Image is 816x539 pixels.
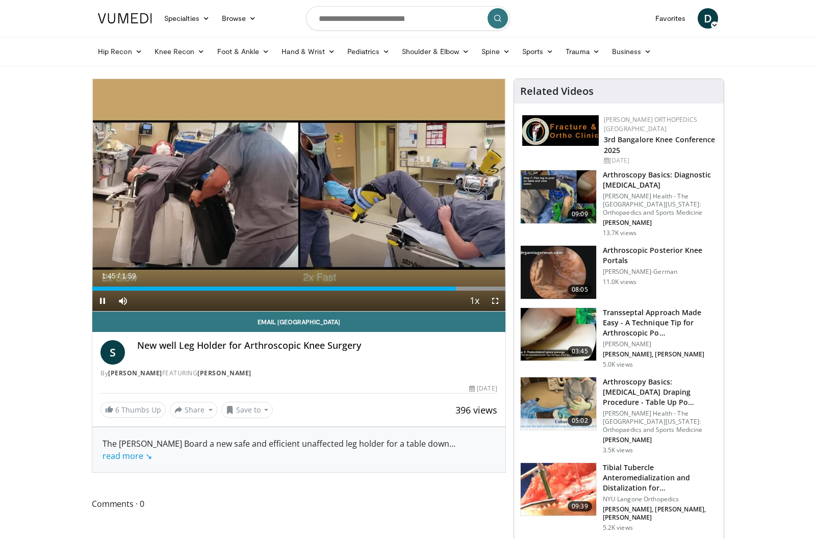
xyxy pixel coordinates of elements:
div: The [PERSON_NAME] Board a new safe and efficient unaffected leg holder for a table down [103,438,495,462]
a: [PERSON_NAME] Orthopedics [GEOGRAPHIC_DATA] [604,115,697,133]
a: Spine [475,41,516,62]
a: Foot & Ankle [211,41,276,62]
a: Hip Recon [92,41,148,62]
span: 6 [115,405,119,415]
a: Hand & Wrist [275,41,341,62]
a: Trauma [559,41,606,62]
p: [PERSON_NAME]-German [603,268,718,276]
a: Specialties [158,8,216,29]
a: Browse [216,8,263,29]
a: Knee Recon [148,41,211,62]
a: 03:45 Transseptal Approach Made Easy - A Technique Tip for Arthroscopic Po… [PERSON_NAME] [PERSON... [520,307,718,369]
a: D [698,8,718,29]
a: 6 Thumbs Up [100,402,166,418]
img: d88464db-1e3f-475b-9d37-80c843bae3dd.150x105_q85_crop-smart_upscale.jpg [521,308,596,361]
div: Progress Bar [92,287,505,291]
p: [PERSON_NAME] [603,436,718,444]
img: VuMedi Logo [98,13,152,23]
div: [DATE] [604,156,716,165]
h3: Transseptal Approach Made Easy - A Technique Tip for Arthroscopic Po… [603,307,718,338]
p: NYU Langone Orthopedics [603,495,718,503]
button: Mute [113,291,133,311]
span: 1:45 [101,272,115,280]
div: [DATE] [469,384,497,393]
a: 08:05 Arthroscopic Posterior Knee Portals [PERSON_NAME]-German 11.0K views [520,245,718,299]
img: 80b9674e-700f-42d5-95ff-2772df9e177e.jpeg.150x105_q85_crop-smart_upscale.jpg [521,170,596,223]
p: 5.2K views [603,524,633,532]
p: [PERSON_NAME], [PERSON_NAME], [PERSON_NAME] [603,505,718,522]
a: S [100,340,125,365]
span: 396 views [455,404,497,416]
h3: Arthroscopic Posterior Knee Portals [603,245,718,266]
img: 8b157036-c30f-4684-893e-81924902daa4.jpg.150x105_q85_crop-smart_upscale.jpg [521,463,596,516]
a: Favorites [649,8,692,29]
p: 13.7K views [603,229,636,237]
button: Share [170,402,217,418]
img: 06234ec1-9449-4fdc-a1ec-369a50591d94.150x105_q85_crop-smart_upscale.jpg [521,246,596,299]
button: Fullscreen [485,291,505,311]
p: [PERSON_NAME] [603,340,718,348]
img: 1ab50d05-db0e-42c7-b700-94c6e0976be2.jpeg.150x105_q85_autocrop_double_scale_upscale_version-0.2.jpg [522,115,599,146]
span: ... [103,438,455,461]
a: Sports [516,41,560,62]
a: Shoulder & Elbow [396,41,475,62]
a: [PERSON_NAME] [197,369,251,377]
a: 05:02 Arthroscopy Basics: [MEDICAL_DATA] Draping Procedure - Table Up Po… [PERSON_NAME] Health - ... [520,377,718,454]
div: By FEATURING [100,369,497,378]
button: Playback Rate [465,291,485,311]
a: Email [GEOGRAPHIC_DATA] [92,312,505,332]
h4: Related Videos [520,85,594,97]
p: 5.0K views [603,361,633,369]
button: Pause [92,291,113,311]
h4: New well Leg Holder for Arthroscopic Knee Surgery [137,340,497,351]
a: read more ↘ [103,450,152,461]
button: Save to [221,402,273,418]
h3: Arthroscopy Basics: Diagnostic [MEDICAL_DATA] [603,170,718,190]
span: Comments 0 [92,497,506,510]
a: Pediatrics [341,41,396,62]
span: 09:39 [568,501,592,511]
video-js: Video Player [92,79,505,312]
img: 713490ac-eeae-4ba4-8710-dce86352a06e.150x105_q85_crop-smart_upscale.jpg [521,377,596,430]
h3: Arthroscopy Basics: [MEDICAL_DATA] Draping Procedure - Table Up Po… [603,377,718,407]
span: 09:09 [568,209,592,219]
span: / [118,272,120,280]
span: 05:02 [568,416,592,426]
p: [PERSON_NAME] Health - The [GEOGRAPHIC_DATA][US_STATE]: Orthopaedics and Sports Medicine [603,409,718,434]
a: Business [606,41,658,62]
input: Search topics, interventions [306,6,510,31]
a: [PERSON_NAME] [108,369,162,377]
span: 1:59 [122,272,136,280]
p: 11.0K views [603,278,636,286]
p: [PERSON_NAME], [PERSON_NAME] [603,350,718,358]
p: 3.5K views [603,446,633,454]
h3: Tibial Tubercle Anteromedialization and Distalization for [MEDICAL_DATA] Al… [603,463,718,493]
a: 09:09 Arthroscopy Basics: Diagnostic [MEDICAL_DATA] [PERSON_NAME] Health - The [GEOGRAPHIC_DATA][... [520,170,718,237]
a: 3rd Bangalore Knee Conference 2025 [604,135,716,155]
a: 09:39 Tibial Tubercle Anteromedialization and Distalization for [MEDICAL_DATA] Al… NYU Langone Or... [520,463,718,532]
p: [PERSON_NAME] [603,219,718,227]
span: 08:05 [568,285,592,295]
p: [PERSON_NAME] Health - The [GEOGRAPHIC_DATA][US_STATE]: Orthopaedics and Sports Medicine [603,192,718,217]
span: 03:45 [568,346,592,356]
